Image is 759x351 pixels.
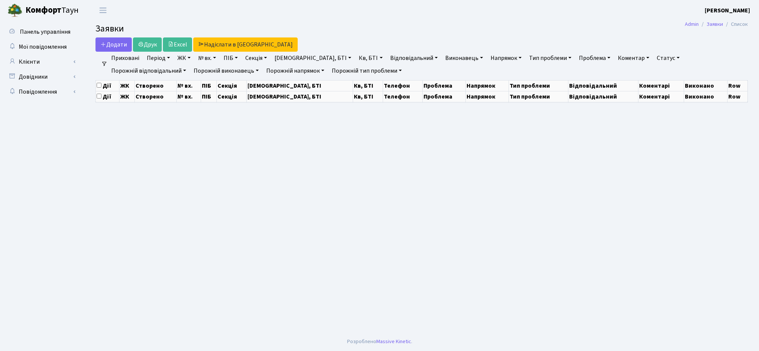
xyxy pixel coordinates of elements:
a: Період [144,52,173,64]
span: Таун [25,4,79,17]
th: Row [728,80,748,91]
th: ПІБ [201,80,216,91]
button: Переключити навігацію [94,4,112,16]
span: Панель управління [20,28,70,36]
a: Приховані [108,52,142,64]
a: Порожній тип проблеми [329,64,405,77]
th: Проблема [422,91,465,102]
th: Коментарі [638,80,684,91]
th: ЖК [119,80,135,91]
th: Секція [217,91,247,102]
div: Розроблено . [347,338,412,346]
th: Дії [96,91,119,102]
a: Відповідальний [387,52,441,64]
th: ПІБ [201,91,216,102]
a: Мої повідомлення [4,39,79,54]
th: Тип проблеми [508,80,568,91]
th: Напрямок [465,91,508,102]
th: № вх. [177,91,201,102]
th: № вх. [177,80,201,91]
a: Виконавець [442,52,486,64]
th: Створено [134,91,176,102]
li: Список [723,20,748,28]
a: Порожній виконавець [191,64,262,77]
a: Друк [133,37,162,52]
a: Порожній напрямок [263,64,327,77]
th: Створено [134,80,176,91]
a: Заявки [707,20,723,28]
a: [PERSON_NAME] [705,6,750,15]
th: Проблема [422,80,465,91]
th: [DEMOGRAPHIC_DATA], БТІ [247,80,353,91]
th: Тип проблеми [508,91,568,102]
th: [DEMOGRAPHIC_DATA], БТІ [247,91,353,102]
th: Виконано [684,80,728,91]
a: Додати [95,37,132,52]
th: Кв, БТІ [353,80,383,91]
a: Панель управління [4,24,79,39]
a: ПІБ [221,52,241,64]
a: № вх. [195,52,219,64]
th: Row [728,91,748,102]
span: Заявки [95,22,124,35]
th: Відповідальний [568,80,638,91]
a: Порожній відповідальний [108,64,189,77]
a: Напрямок [488,52,525,64]
a: Тип проблеми [526,52,574,64]
a: ЖК [174,52,194,64]
a: Admin [685,20,699,28]
nav: breadcrumb [674,16,759,32]
th: Дії [96,80,119,91]
b: Комфорт [25,4,61,16]
a: Excel [163,37,192,52]
a: Повідомлення [4,84,79,99]
th: ЖК [119,91,135,102]
span: Додати [100,40,127,49]
th: Секція [217,80,247,91]
th: Напрямок [465,80,508,91]
a: Клієнти [4,54,79,69]
a: Massive Kinetic [376,338,411,345]
img: logo.png [7,3,22,18]
a: Секція [242,52,270,64]
th: Коментарі [638,91,684,102]
a: Статус [654,52,683,64]
span: Мої повідомлення [19,43,67,51]
th: Виконано [684,91,728,102]
th: Телефон [383,91,422,102]
a: Кв, БТІ [356,52,385,64]
a: Довідники [4,69,79,84]
a: Коментар [615,52,652,64]
a: [DEMOGRAPHIC_DATA], БТІ [271,52,354,64]
a: Проблема [576,52,613,64]
th: Кв, БТІ [353,91,383,102]
th: Телефон [383,80,422,91]
a: Надіслати в [GEOGRAPHIC_DATA] [193,37,298,52]
th: Відповідальний [568,91,638,102]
